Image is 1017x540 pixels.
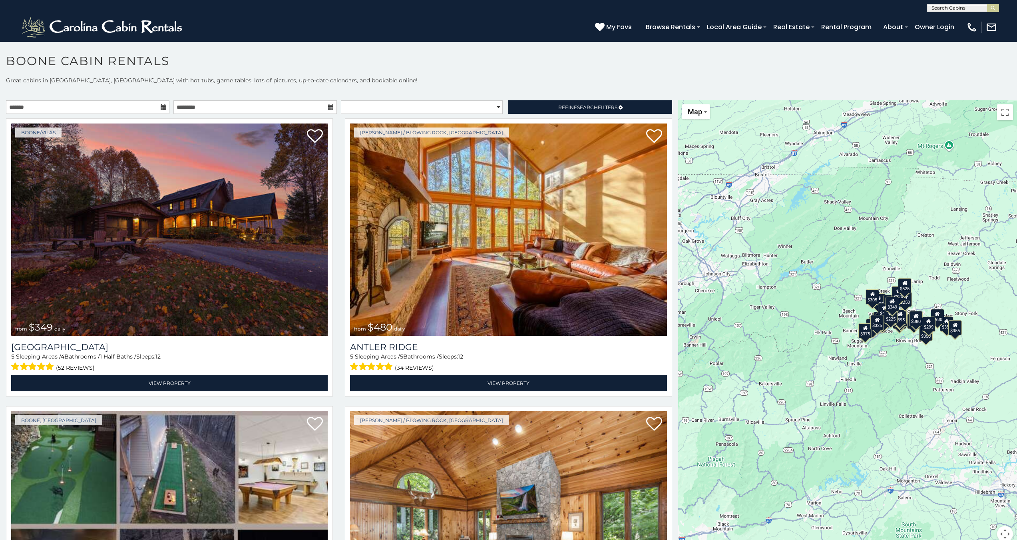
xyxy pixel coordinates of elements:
div: $305 [866,289,879,304]
div: $350 [919,325,933,341]
a: View Property [350,375,667,391]
span: Refine Filters [558,104,617,110]
div: $320 [892,286,905,301]
a: RefineSearchFilters [508,100,672,114]
div: $675 [894,311,908,326]
a: Add to favorites [646,416,662,433]
div: $315 [892,313,906,329]
div: $325 [870,315,884,330]
img: Antler Ridge [350,124,667,336]
span: daily [394,326,405,332]
a: Rental Program [817,20,876,34]
span: 5 [400,353,403,360]
a: View Property [11,375,328,391]
img: White-1-2.png [20,15,186,39]
div: $930 [931,309,944,324]
div: $695 [907,313,921,329]
span: from [354,326,366,332]
div: $525 [898,278,912,293]
div: $410 [878,303,892,318]
a: Local Area Guide [703,20,766,34]
a: Owner Login [911,20,958,34]
a: Boone, [GEOGRAPHIC_DATA] [15,415,102,425]
div: $349 [886,297,899,312]
div: $375 [858,323,872,339]
span: 5 [11,353,14,360]
a: Boone/Vilas [15,128,62,137]
span: 12 [458,353,463,360]
h3: Diamond Creek Lodge [11,342,328,353]
span: (52 reviews) [56,363,95,373]
div: $355 [940,316,953,331]
div: Sleeping Areas / Bathrooms / Sleeps: [11,353,328,373]
div: $355 [948,320,962,335]
span: 4 [61,353,64,360]
span: from [15,326,27,332]
div: $380 [909,311,923,326]
img: Diamond Creek Lodge [11,124,328,336]
span: 5 [350,353,353,360]
div: $250 [898,292,912,307]
img: phone-regular-white.png [966,22,977,33]
div: Sleeping Areas / Bathrooms / Sleeps: [350,353,667,373]
button: Toggle fullscreen view [997,104,1013,120]
img: mail-regular-white.png [986,22,997,33]
a: Browse Rentals [642,20,699,34]
a: Add to favorites [307,416,323,433]
a: Real Estate [769,20,814,34]
div: $395 [893,309,907,324]
a: [PERSON_NAME] / Blowing Rock, [GEOGRAPHIC_DATA] [354,415,509,425]
span: 1 Half Baths / [100,353,136,360]
a: About [879,20,907,34]
span: daily [54,326,66,332]
a: Diamond Creek Lodge from $349 daily [11,124,328,336]
div: $565 [884,295,897,310]
a: [GEOGRAPHIC_DATA] [11,342,328,353]
a: Add to favorites [307,128,323,145]
div: $330 [866,319,880,334]
span: (34 reviews) [395,363,434,373]
span: My Favs [606,22,632,32]
span: $349 [29,321,53,333]
button: Change map style [682,104,710,119]
span: Map [688,108,702,116]
span: $480 [368,321,392,333]
div: $225 [884,309,898,324]
span: 12 [155,353,161,360]
span: Search [577,104,598,110]
a: My Favs [595,22,634,32]
a: Antler Ridge from $480 daily [350,124,667,336]
div: $299 [921,317,935,332]
a: Add to favorites [646,128,662,145]
a: [PERSON_NAME] / Blowing Rock, [GEOGRAPHIC_DATA] [354,128,509,137]
a: Antler Ridge [350,342,667,353]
